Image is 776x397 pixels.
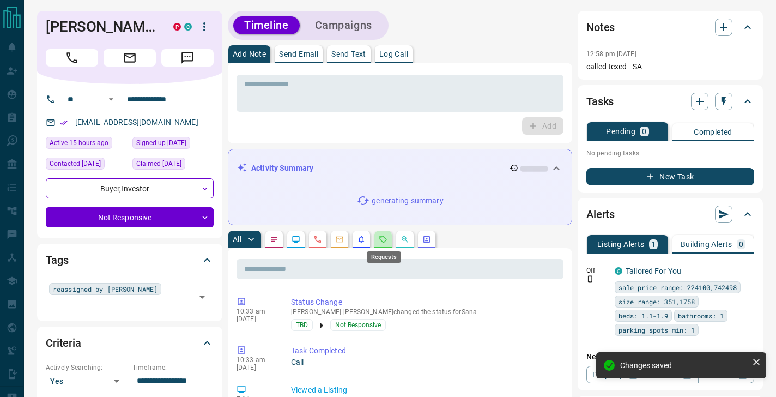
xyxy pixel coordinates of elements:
[586,145,754,161] p: No pending tasks
[46,158,127,173] div: Tue Sep 07 2021
[132,137,214,152] div: Sun Jul 30 2017
[46,372,127,390] div: Yes
[46,178,214,198] div: Buyer , Investor
[237,158,563,178] div: Activity Summary
[651,240,656,248] p: 1
[586,168,754,185] button: New Task
[184,23,192,31] div: condos.ca
[251,163,313,174] p: Activity Summary
[313,235,322,244] svg: Calls
[237,356,275,364] p: 10:33 am
[379,235,387,244] svg: Requests
[161,49,214,67] span: Message
[606,128,635,135] p: Pending
[422,235,431,244] svg: Agent Actions
[357,235,366,244] svg: Listing Alerts
[46,363,127,372] p: Actively Searching:
[291,345,559,357] p: Task Completed
[620,361,748,370] div: Changes saved
[291,357,559,368] p: Call
[46,49,98,67] span: Call
[104,49,156,67] span: Email
[694,128,732,136] p: Completed
[586,206,615,223] h2: Alerts
[195,290,210,305] button: Open
[136,137,186,148] span: Signed up [DATE]
[233,16,300,34] button: Timeline
[75,118,198,127] a: [EMAIL_ADDRESS][DOMAIN_NAME]
[619,282,737,293] span: sale price range: 224100,742498
[270,235,278,244] svg: Notes
[678,310,724,321] span: bathrooms: 1
[46,137,127,152] div: Mon Sep 15 2025
[233,236,241,243] p: All
[53,284,157,294] span: reassigned by [PERSON_NAME]
[586,19,615,36] h2: Notes
[739,240,743,248] p: 0
[619,296,695,307] span: size range: 351,1758
[586,50,636,58] p: 12:58 pm [DATE]
[586,366,642,383] a: Property
[681,240,732,248] p: Building Alerts
[237,315,275,323] p: [DATE]
[233,50,266,58] p: Add Note
[379,50,408,58] p: Log Call
[586,61,754,73] p: called texed - SA
[46,334,81,352] h2: Criteria
[401,235,409,244] svg: Opportunities
[136,158,181,169] span: Claimed [DATE]
[105,93,118,106] button: Open
[237,364,275,371] p: [DATE]
[619,310,668,321] span: beds: 1.1-1.9
[642,128,646,135] p: 0
[50,158,101,169] span: Contacted [DATE]
[60,119,68,127] svg: Email Verified
[597,240,645,248] p: Listing Alerts
[586,14,754,40] div: Notes
[626,267,681,275] a: Tailored For You
[291,308,559,316] p: [PERSON_NAME] [PERSON_NAME] changed the status for Sana
[173,23,181,31] div: property.ca
[304,16,383,34] button: Campaigns
[237,308,275,315] p: 10:33 am
[296,320,308,330] span: TBD
[335,320,381,330] span: Not Responsive
[46,330,214,356] div: Criteria
[46,207,214,227] div: Not Responsive
[335,235,344,244] svg: Emails
[46,247,214,273] div: Tags
[46,18,157,35] h1: [PERSON_NAME]
[132,363,214,372] p: Timeframe:
[619,324,695,335] span: parking spots min: 1
[50,137,108,148] span: Active 15 hours ago
[132,158,214,173] div: Thu Jun 20 2024
[586,201,754,227] div: Alerts
[279,50,318,58] p: Send Email
[291,384,559,396] p: Viewed a Listing
[367,251,401,263] div: Requests
[615,267,622,275] div: condos.ca
[586,88,754,115] div: Tasks
[372,195,443,207] p: generating summary
[46,251,68,269] h2: Tags
[586,93,614,110] h2: Tasks
[291,297,559,308] p: Status Change
[331,50,366,58] p: Send Text
[292,235,300,244] svg: Lead Browsing Activity
[586,351,754,363] p: New Alert:
[586,275,594,283] svg: Push Notification Only
[586,266,608,275] p: Off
